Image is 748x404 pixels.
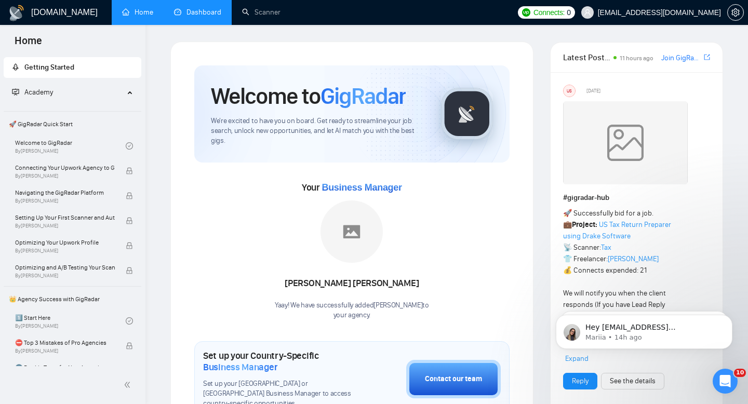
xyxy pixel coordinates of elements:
span: Academy [12,88,53,97]
a: homeHome [122,8,153,17]
a: Reply [572,375,589,387]
span: Connects: [533,7,565,18]
iframe: Intercom notifications message [540,293,748,366]
p: your agency . [275,311,429,320]
span: 🚀 GigRadar Quick Start [5,114,140,134]
span: By [PERSON_NAME] [15,248,115,254]
span: Optimizing and A/B Testing Your Scanner for Better Results [15,262,115,273]
span: user [584,9,591,16]
span: lock [126,217,133,224]
span: By [PERSON_NAME] [15,198,115,204]
span: fund-projection-screen [12,88,19,96]
span: check-circle [126,142,133,150]
span: Business Manager [322,182,402,193]
span: check-circle [126,317,133,325]
span: rocket [12,63,19,71]
a: Tax [601,243,611,252]
button: Contact our team [406,360,501,398]
div: Contact our team [425,373,482,385]
span: 🌚 Rookie Traps for New Agencies [15,362,115,373]
iframe: Intercom live chat [713,369,738,394]
span: Latest Posts from the GigRadar Community [563,51,610,64]
span: Academy [24,88,53,97]
span: lock [126,342,133,349]
img: gigradar-logo.png [441,88,493,140]
span: Home [6,33,50,55]
span: setting [728,8,743,17]
div: US [564,85,575,97]
span: lock [126,192,133,199]
a: US Tax Return Preparer using Drake Software [563,220,671,240]
a: See the details [610,375,656,387]
span: Setting Up Your First Scanner and Auto-Bidder [15,212,115,223]
span: GigRadar [320,82,406,110]
span: Connecting Your Upwork Agency to GigRadar [15,163,115,173]
span: By [PERSON_NAME] [15,173,115,179]
span: We're excited to have you on board. Get ready to streamline your job search, unlock new opportuni... [211,116,424,146]
div: [PERSON_NAME] [PERSON_NAME] [275,275,429,292]
a: [PERSON_NAME] [608,254,659,263]
span: Business Manager [203,361,277,373]
button: setting [727,4,744,21]
span: By [PERSON_NAME] [15,273,115,279]
img: logo [8,5,25,21]
a: searchScanner [242,8,280,17]
button: Reply [563,373,597,389]
span: Getting Started [24,63,74,72]
span: lock [126,242,133,249]
span: By [PERSON_NAME] [15,348,115,354]
span: ⛔ Top 3 Mistakes of Pro Agencies [15,338,115,348]
span: By [PERSON_NAME] [15,223,115,229]
span: double-left [124,380,134,390]
span: Your [302,182,402,193]
a: Welcome to GigRadarBy[PERSON_NAME] [15,134,126,157]
span: Optimizing Your Upwork Profile [15,237,115,248]
h1: Welcome to [211,82,406,110]
span: 0 [567,7,571,18]
a: Join GigRadar Slack Community [661,52,702,64]
button: See the details [601,373,664,389]
span: lock [126,167,133,174]
strong: Project: [572,220,597,229]
h1: # gigradar-hub [563,192,710,204]
div: Yaay! We have successfully added [PERSON_NAME] to [275,301,429,320]
span: [DATE] [586,86,600,96]
li: Getting Started [4,57,141,78]
a: setting [727,8,744,17]
img: placeholder.png [320,200,383,263]
span: Navigating the GigRadar Platform [15,187,115,198]
span: lock [126,267,133,274]
span: export [704,53,710,61]
span: 👑 Agency Success with GigRadar [5,289,140,309]
span: 10 [734,369,746,377]
a: export [704,52,710,62]
a: dashboardDashboard [174,8,221,17]
span: 11 hours ago [620,55,653,62]
h1: Set up your Country-Specific [203,350,354,373]
img: weqQh+iSagEgQAAAABJRU5ErkJggg== [563,101,688,184]
a: 1️⃣ Start HereBy[PERSON_NAME] [15,309,126,332]
img: upwork-logo.png [522,8,530,17]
